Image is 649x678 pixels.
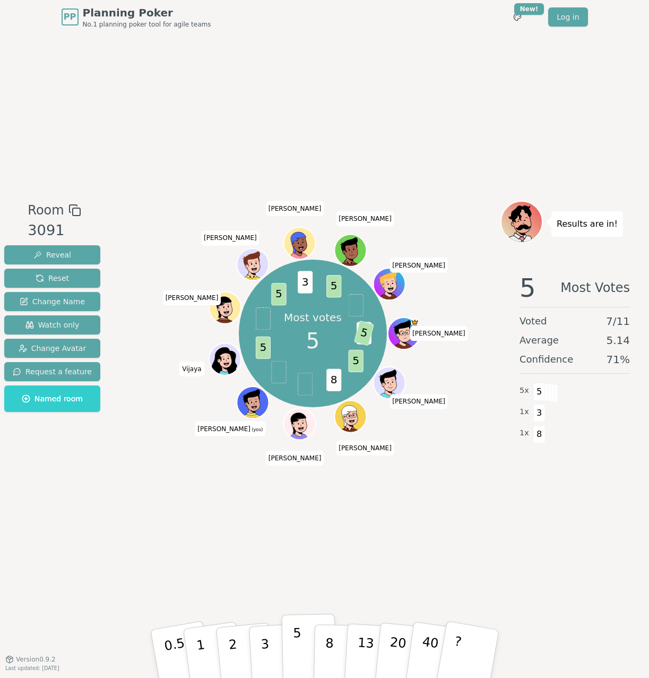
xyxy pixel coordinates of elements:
span: Click to change your name [410,326,468,341]
span: 71 % [607,352,630,367]
span: Confidence [520,352,573,367]
span: 5 [272,283,287,305]
span: Click to change your name [390,258,448,272]
span: Click to change your name [201,230,259,245]
span: Reset [36,273,69,284]
button: Named room [4,385,100,412]
button: Click to change your avatar [238,387,268,417]
span: Click to change your name [336,441,394,456]
span: 8 [357,322,371,345]
p: Most votes [284,310,342,325]
div: 3091 [28,220,81,242]
span: Room [28,201,64,220]
button: Reset [4,269,100,288]
span: Click to change your name [390,394,448,409]
span: No.1 planning poker tool for agile teams [83,20,211,29]
span: Change Avatar [19,343,86,354]
span: 5 [306,325,319,357]
span: Most Votes [560,275,630,301]
span: 5 [533,383,546,401]
span: PP [64,11,76,23]
span: 7 / 11 [606,314,630,329]
button: Watch only [4,315,100,334]
span: Click to change your name [266,201,324,216]
span: Click to change your name [195,421,265,436]
a: Log in [548,7,587,27]
span: 5 [520,275,536,301]
span: Reveal [33,250,71,260]
span: 5 x [520,385,529,397]
span: 1 x [520,406,529,418]
span: Planning Poker [83,5,211,20]
span: Request a feature [13,366,92,377]
button: Request a feature [4,362,100,381]
span: 3 [298,271,313,294]
button: Change Avatar [4,339,100,358]
span: Matt is the host [411,319,419,327]
span: Click to change your name [179,362,204,376]
span: 3 [533,404,546,422]
span: Watch only [25,320,80,330]
span: Average [520,333,559,348]
span: Last updated: [DATE] [5,665,59,671]
span: 5 [327,275,342,297]
span: Voted [520,314,547,329]
span: (you) [250,427,263,432]
span: 5 [256,337,271,359]
span: 5.14 [606,333,630,348]
span: Click to change your name [336,211,394,226]
p: Results are in! [557,217,618,231]
div: New! [514,3,544,15]
span: 1 x [520,427,529,439]
button: Change Name [4,292,100,311]
span: 5 [354,321,374,346]
span: Version 0.9.2 [16,655,56,664]
button: Version0.9.2 [5,655,56,664]
span: Click to change your name [266,451,324,466]
span: 5 [349,350,364,372]
button: New! [508,7,527,27]
span: Named room [22,393,83,404]
span: 8 [533,425,546,443]
a: PPPlanning PokerNo.1 planning poker tool for agile teams [62,5,211,29]
span: Change Name [20,296,85,307]
span: Click to change your name [163,290,221,305]
button: Reveal [4,245,100,264]
span: 8 [327,369,342,391]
